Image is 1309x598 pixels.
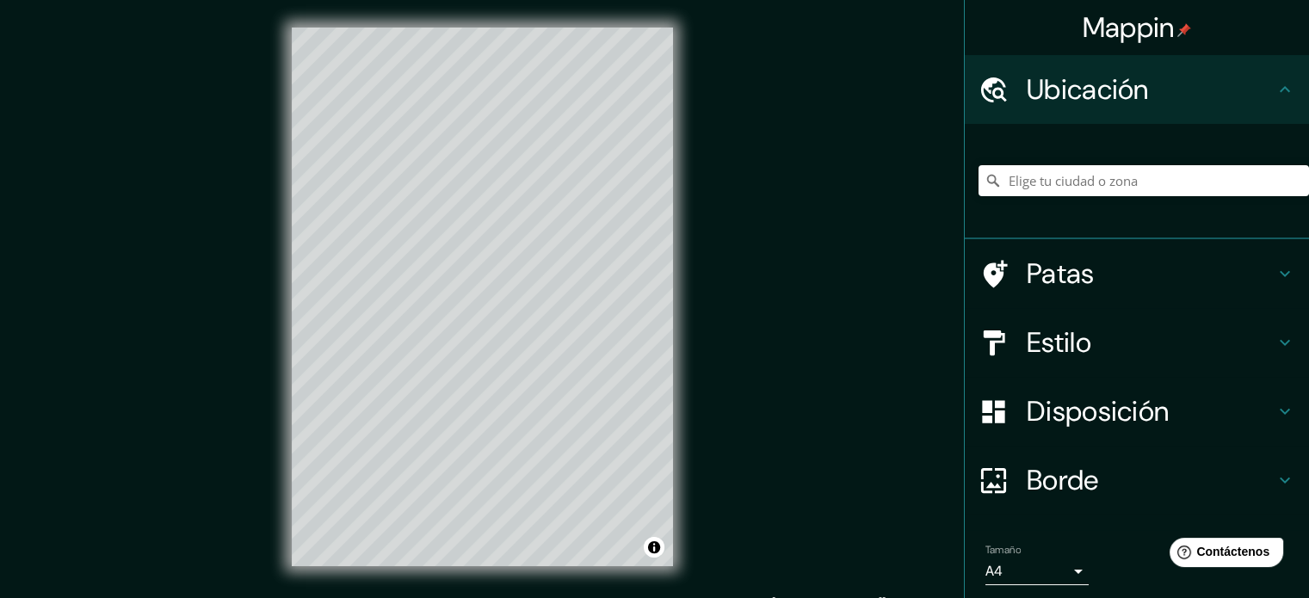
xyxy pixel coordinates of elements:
[979,165,1309,196] input: Elige tu ciudad o zona
[1027,71,1149,108] font: Ubicación
[965,446,1309,515] div: Borde
[1083,9,1175,46] font: Mappin
[1027,324,1091,361] font: Estilo
[965,377,1309,446] div: Disposición
[985,558,1089,585] div: A4
[985,543,1021,557] font: Tamaño
[1027,393,1169,429] font: Disposición
[965,239,1309,308] div: Patas
[644,537,664,558] button: Activar o desactivar atribución
[1156,531,1290,579] iframe: Lanzador de widgets de ayuda
[965,308,1309,377] div: Estilo
[1027,462,1099,498] font: Borde
[1027,256,1095,292] font: Patas
[1177,23,1191,37] img: pin-icon.png
[985,562,1003,580] font: A4
[965,55,1309,124] div: Ubicación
